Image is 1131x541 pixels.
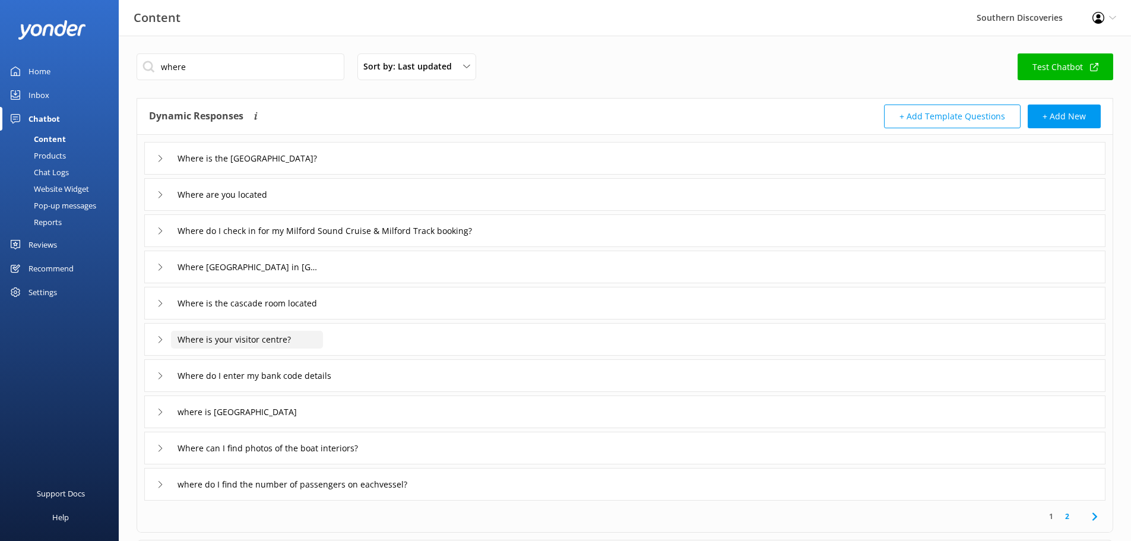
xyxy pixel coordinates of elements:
input: Search all Chatbot Content [137,53,344,80]
a: Website Widget [7,181,119,197]
img: yonder-white-logo.png [18,20,86,40]
button: + Add New [1028,105,1101,128]
div: Reports [7,214,62,230]
div: Support Docs [37,482,85,505]
a: Products [7,147,119,164]
h4: Dynamic Responses [149,105,243,128]
div: Inbox [28,83,49,107]
a: Content [7,131,119,147]
div: Home [28,59,50,83]
a: Chat Logs [7,164,119,181]
button: + Add Template Questions [884,105,1021,128]
a: Reports [7,214,119,230]
div: Website Widget [7,181,89,197]
div: Content [7,131,66,147]
div: Pop-up messages [7,197,96,214]
a: Test Chatbot [1018,53,1113,80]
div: Help [52,505,69,529]
div: Products [7,147,66,164]
div: Reviews [28,233,57,257]
a: 1 [1043,511,1059,522]
a: Pop-up messages [7,197,119,214]
h3: Content [134,8,180,27]
div: Recommend [28,257,74,280]
span: Sort by: Last updated [363,60,459,73]
div: Settings [28,280,57,304]
div: Chatbot [28,107,60,131]
div: Chat Logs [7,164,69,181]
a: 2 [1059,511,1075,522]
